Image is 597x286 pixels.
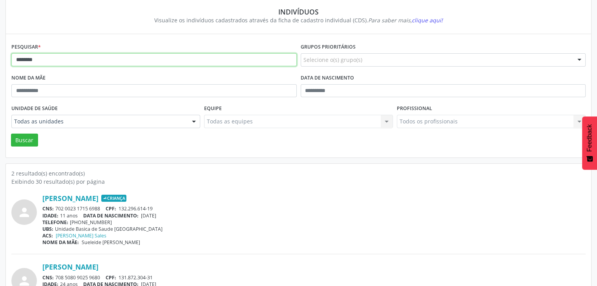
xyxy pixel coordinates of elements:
[14,118,184,125] span: Todas as unidades
[106,274,116,281] span: CPF:
[119,205,153,212] span: 132.296.614-19
[303,56,362,64] span: Selecione o(s) grupo(s)
[301,41,356,53] label: Grupos prioritários
[42,212,58,219] span: IDADE:
[11,103,58,115] label: Unidade de saúde
[42,219,68,226] span: TELEFONE:
[42,205,54,212] span: CNS:
[42,239,79,246] span: NOME DA MÃE:
[42,194,99,203] a: [PERSON_NAME]
[582,116,597,170] button: Feedback - Mostrar pesquisa
[301,72,354,84] label: Data de nascimento
[17,205,31,219] i: person
[101,195,126,202] span: Criança
[106,205,116,212] span: CPF:
[11,72,46,84] label: Nome da mãe
[42,232,53,239] span: ACS:
[397,103,432,115] label: Profissional
[56,232,106,239] a: [PERSON_NAME] Sales
[11,169,586,177] div: 2 resultado(s) encontrado(s)
[42,226,53,232] span: UBS:
[83,212,139,219] span: DATA DE NASCIMENTO:
[586,124,593,152] span: Feedback
[42,262,99,271] a: [PERSON_NAME]
[11,134,38,147] button: Buscar
[42,274,54,281] span: CNS:
[17,7,580,16] div: Indivíduos
[42,212,586,219] div: 11 anos
[141,212,156,219] span: [DATE]
[17,16,580,24] div: Visualize os indivíduos cadastrados através da ficha de cadastro individual (CDS).
[42,274,586,281] div: 708 5080 9025 9680
[42,226,586,232] div: Unidade Basica de Saude [GEOGRAPHIC_DATA]
[11,41,41,53] label: Pesquisar
[42,219,586,226] div: [PHONE_NUMBER]
[119,274,153,281] span: 131.872.304-31
[11,177,586,186] div: Exibindo 30 resultado(s) por página
[412,16,443,24] span: clique aqui!
[82,239,140,246] span: Sueleide [PERSON_NAME]
[42,205,586,212] div: 702 0023 1715 6988
[204,103,222,115] label: Equipe
[368,16,443,24] i: Para saber mais,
